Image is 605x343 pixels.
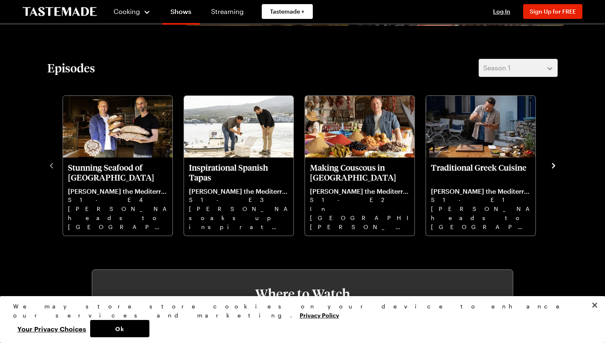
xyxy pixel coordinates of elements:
[310,162,410,182] p: Making Couscous in [GEOGRAPHIC_DATA]
[13,320,90,337] button: Your Privacy Choices
[304,93,425,236] div: 3 / 4
[184,96,293,236] div: Inspirational Spanish Tapas
[549,160,558,170] button: navigate to next item
[189,204,289,231] p: [PERSON_NAME] soaks up inspiration in [GEOGRAPHIC_DATA] with tapas, flavor-charged rice dishes, a...
[68,187,168,195] p: [PERSON_NAME] the Mediterranean
[426,96,535,158] img: Traditional Greek Cuisine
[530,8,576,15] span: Sign Up for FREE
[310,162,410,231] a: Making Couscous in Tunisia
[485,7,518,16] button: Log In
[310,195,410,204] p: S1 - E2
[47,160,56,170] button: navigate to previous item
[586,296,604,314] button: Close
[117,286,488,301] h3: Where to Watch
[189,187,289,195] p: [PERSON_NAME] the Mediterranean
[68,195,168,204] p: S1 - E4
[189,195,289,204] p: S1 - E3
[305,96,414,236] div: Making Couscous in Tunisia
[63,96,172,158] img: Stunning Seafood of Marseille
[431,162,531,182] p: Traditional Greek Cuisine
[425,93,546,236] div: 4 / 4
[184,96,293,158] img: Inspirational Spanish Tapas
[300,311,339,319] a: More information about your privacy, opens in a new tab
[189,162,289,182] p: Inspirational Spanish Tapas
[68,204,168,231] p: [PERSON_NAME] heads to [GEOGRAPHIC_DATA] to explore the seafood, the flavors of [GEOGRAPHIC_DATA]...
[90,320,149,337] button: Ok
[23,7,97,16] a: To Tastemade Home Page
[47,60,95,75] h2: Episodes
[183,93,304,236] div: 2 / 4
[68,162,168,182] p: Stunning Seafood of [GEOGRAPHIC_DATA]
[523,4,582,19] button: Sign Up for FREE
[483,63,510,73] span: Season 1
[114,7,140,15] span: Cooking
[63,96,172,236] div: Stunning Seafood of Marseille
[426,96,535,236] div: Traditional Greek Cuisine
[431,195,531,204] p: S1 - E1
[310,204,410,231] p: In [GEOGRAPHIC_DATA], [PERSON_NAME] meets traditional couscous makers, eats street food, and cook...
[305,96,414,158] img: Making Couscous in Tunisia
[68,162,168,231] a: Stunning Seafood of Marseille
[113,2,151,21] button: Cooking
[270,7,305,16] span: Tastemade +
[189,162,289,231] a: Inspirational Spanish Tapas
[162,2,200,25] a: Shows
[13,302,585,320] div: We may store store cookies on your device to enhance our services and marketing.
[62,93,183,236] div: 1 / 4
[493,8,510,15] span: Log In
[310,187,410,195] p: [PERSON_NAME] the Mediterranean
[431,204,531,231] p: [PERSON_NAME] heads to [GEOGRAPHIC_DATA], to the island of [GEOGRAPHIC_DATA], starting on the mai...
[431,162,531,231] a: Traditional Greek Cuisine
[479,59,558,77] button: Season 1
[262,4,313,19] a: Tastemade +
[13,302,585,337] div: Privacy
[431,187,531,195] p: [PERSON_NAME] the Mediterranean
